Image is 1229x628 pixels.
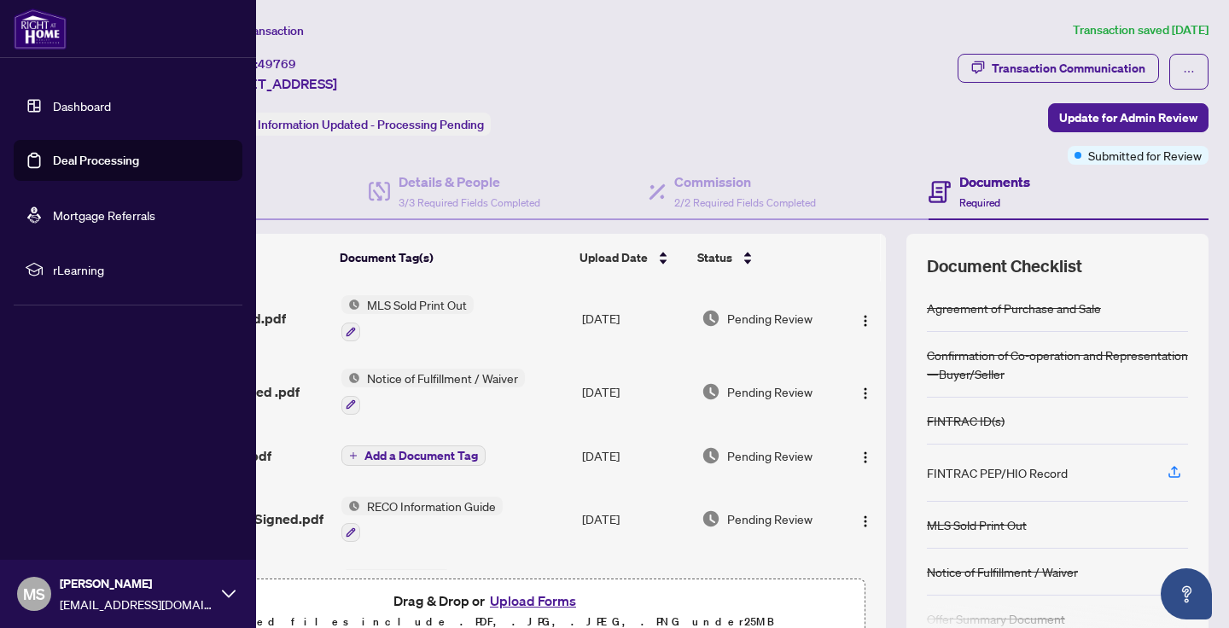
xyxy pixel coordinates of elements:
[959,196,1000,209] span: Required
[727,446,813,465] span: Pending Review
[341,445,486,467] button: Add a Document Tag
[674,196,816,209] span: 2/2 Required Fields Completed
[859,387,872,400] img: Logo
[53,260,230,279] span: rLearning
[212,73,337,94] span: [STREET_ADDRESS]
[859,515,872,528] img: Logo
[360,569,451,588] span: FINTRAC ID(s)
[341,569,360,588] img: Status Icon
[364,450,478,462] span: Add a Document Tag
[575,282,695,355] td: [DATE]
[349,451,358,460] span: plus
[575,483,695,556] td: [DATE]
[927,254,1082,278] span: Document Checklist
[341,445,486,466] button: Add a Document Tag
[60,595,213,613] span: [EMAIL_ADDRESS][DOMAIN_NAME]
[727,309,813,328] span: Pending Review
[575,428,695,483] td: [DATE]
[690,234,839,282] th: Status
[60,574,213,593] span: [PERSON_NAME]
[360,295,474,314] span: MLS Sold Print Out
[258,117,484,132] span: Information Updated - Processing Pending
[399,196,540,209] span: 3/3 Required Fields Completed
[697,248,732,267] span: Status
[1088,146,1202,165] span: Submitted for Review
[341,369,525,415] button: Status IconNotice of Fulfillment / Waiver
[927,515,1027,534] div: MLS Sold Print Out
[53,98,111,113] a: Dashboard
[53,207,155,223] a: Mortgage Referrals
[213,23,304,38] span: View Transaction
[959,172,1030,192] h4: Documents
[992,55,1145,82] div: Transaction Communication
[341,569,451,615] button: Status IconFINTRAC ID(s)
[859,314,872,328] img: Logo
[399,172,540,192] h4: Details & People
[341,497,360,515] img: Status Icon
[927,299,1101,317] div: Agreement of Purchase and Sale
[958,54,1159,83] button: Transaction Communication
[393,590,581,612] span: Drag & Drop or
[852,305,879,332] button: Logo
[23,582,45,606] span: MS
[927,411,1005,430] div: FINTRAC ID(s)
[702,509,720,528] img: Document Status
[859,451,872,464] img: Logo
[702,382,720,401] img: Document Status
[333,234,573,282] th: Document Tag(s)
[927,562,1078,581] div: Notice of Fulfillment / Waiver
[341,295,474,341] button: Status IconMLS Sold Print Out
[674,172,816,192] h4: Commission
[360,497,503,515] span: RECO Information Guide
[1183,66,1195,78] span: ellipsis
[212,113,491,136] div: Status:
[573,234,691,282] th: Upload Date
[727,509,813,528] span: Pending Review
[852,442,879,469] button: Logo
[575,355,695,428] td: [DATE]
[341,369,360,387] img: Status Icon
[1073,20,1209,40] article: Transaction saved [DATE]
[1048,103,1209,132] button: Update for Admin Review
[14,9,67,49] img: logo
[53,153,139,168] a: Deal Processing
[341,295,360,314] img: Status Icon
[341,497,503,543] button: Status IconRECO Information Guide
[485,590,581,612] button: Upload Forms
[580,248,648,267] span: Upload Date
[360,369,525,387] span: Notice of Fulfillment / Waiver
[1161,568,1212,619] button: Open asap
[727,382,813,401] span: Pending Review
[852,378,879,405] button: Logo
[852,505,879,532] button: Logo
[702,309,720,328] img: Document Status
[258,56,296,72] span: 49769
[702,446,720,465] img: Document Status
[927,346,1188,383] div: Confirmation of Co-operation and Representation—Buyer/Seller
[1059,104,1197,131] span: Update for Admin Review
[927,463,1068,482] div: FINTRAC PEP/HIO Record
